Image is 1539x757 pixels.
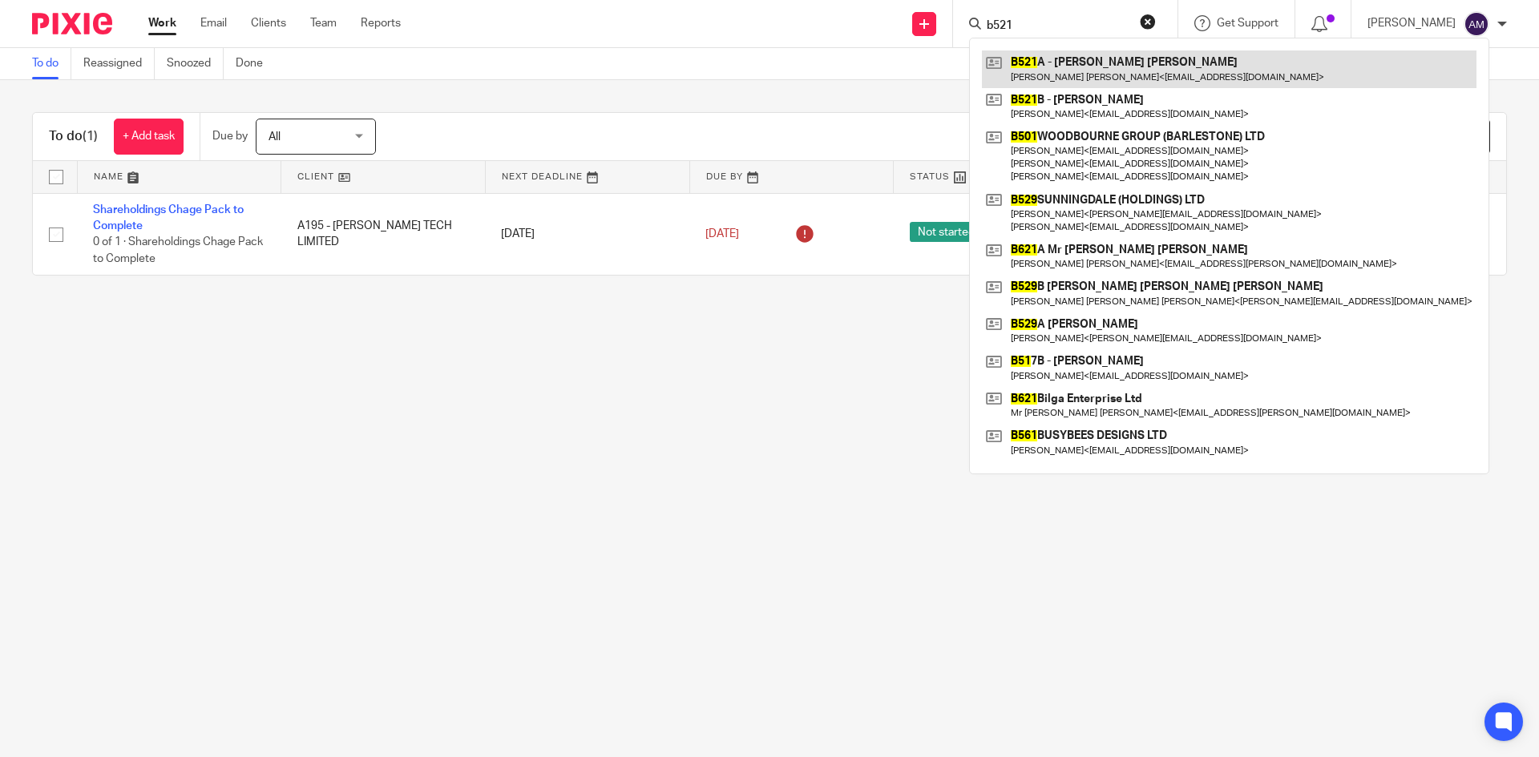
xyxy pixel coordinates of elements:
td: A195 - [PERSON_NAME] TECH LIMITED [281,193,486,275]
a: Clients [251,15,286,31]
span: (1) [83,130,98,143]
h1: To do [49,128,98,145]
a: Team [310,15,337,31]
span: Not started [910,222,983,242]
a: Snoozed [167,48,224,79]
span: [DATE] [705,228,739,240]
input: Search [985,19,1129,34]
img: svg%3E [1464,11,1489,37]
img: Pixie [32,13,112,34]
a: To do [32,48,71,79]
td: [DATE] [485,193,689,275]
button: Clear [1140,14,1156,30]
p: [PERSON_NAME] [1367,15,1456,31]
span: Get Support [1217,18,1278,29]
p: Due by [212,128,248,144]
a: + Add task [114,119,184,155]
a: Reassigned [83,48,155,79]
span: 0 of 1 · Shareholdings Chage Pack to Complete [93,236,263,264]
span: All [269,131,281,143]
a: Reports [361,15,401,31]
a: Work [148,15,176,31]
a: Shareholdings Chage Pack to Complete [93,204,244,232]
a: Done [236,48,275,79]
a: Email [200,15,227,31]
